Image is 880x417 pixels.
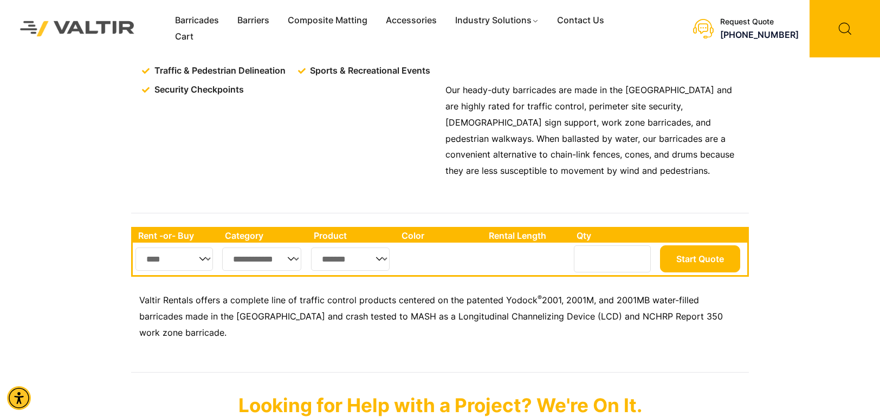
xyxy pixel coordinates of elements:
[139,295,538,305] span: Valtir Rentals offers a complete line of traffic control products centered on the patented Yodock
[139,295,723,338] span: 2001, 2001M, and 2001MB water-filled barricades made in the [GEOGRAPHIC_DATA] and crash tested to...
[8,9,147,49] img: Valtir Rentals
[152,82,244,98] span: Security Checkpoints
[166,12,228,29] a: Barricades
[660,245,740,272] button: Start Quote
[720,29,799,40] a: call (888) 496-3625
[548,12,613,29] a: Contact Us
[7,386,31,410] div: Accessibility Menu
[166,29,203,45] a: Cart
[311,247,390,271] select: Single select
[228,12,279,29] a: Barriers
[279,12,377,29] a: Composite Matting
[308,229,397,243] th: Product
[222,247,301,271] select: Single select
[574,245,651,272] input: Number
[219,229,308,243] th: Category
[307,63,430,79] span: Sports & Recreational Events
[483,229,571,243] th: Rental Length
[571,229,657,243] th: Qty
[396,229,483,243] th: Color
[446,12,548,29] a: Industry Solutions
[131,394,749,416] p: Looking for Help with a Project? We're On It.
[377,12,446,29] a: Accessories
[538,294,542,302] sup: ®
[133,229,219,243] th: Rent -or- Buy
[135,247,213,271] select: Single select
[445,82,743,180] p: Our heady-duty barricades are made in the [GEOGRAPHIC_DATA] and are highly rated for traffic cont...
[152,63,286,79] span: Traffic & Pedestrian Delineation
[720,17,799,27] div: Request Quote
